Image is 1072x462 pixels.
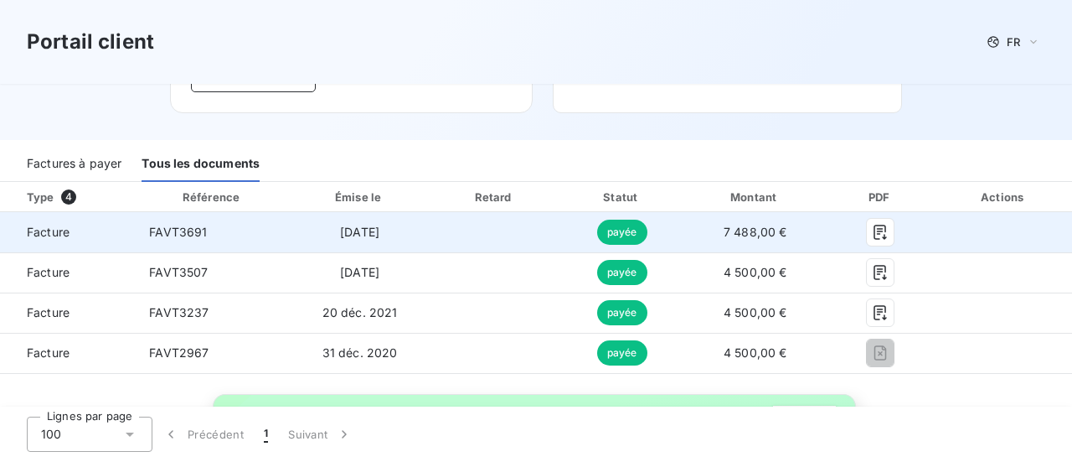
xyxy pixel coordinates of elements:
span: FAVT3237 [149,305,209,319]
span: FAVT3691 [149,225,207,239]
div: Retard [433,189,555,205]
span: 4 [61,189,76,205]
span: FAVT3507 [149,265,208,279]
span: 20 déc. 2021 [322,305,398,319]
span: Facture [13,304,122,321]
div: PDF [828,189,932,205]
span: payée [597,340,647,366]
span: 4 500,00 € [724,345,787,360]
div: Type [17,189,132,205]
span: Facture [13,224,122,241]
h3: Portail client [27,27,154,57]
button: Suivant [278,417,363,452]
div: Tous les documents [142,147,260,182]
span: FAVT2967 [149,345,209,360]
span: [DATE] [340,225,379,239]
button: Précédent [152,417,254,452]
div: Émise le [293,189,427,205]
span: payée [597,260,647,285]
div: Référence [183,190,240,204]
span: 7 488,00 € [724,225,787,239]
span: Facture [13,345,122,361]
span: 100 [41,426,61,443]
button: 1 [254,417,278,452]
div: Statut [563,189,682,205]
span: payée [597,220,647,245]
span: 31 déc. 2020 [322,345,398,360]
div: Actions [939,189,1069,205]
span: FR [1007,35,1020,49]
div: Factures à payer [27,147,121,182]
span: payée [597,300,647,325]
span: 4 500,00 € [724,305,787,319]
span: [DATE] [340,265,379,279]
div: Montant [688,189,822,205]
span: 1 [264,426,268,443]
span: 4 500,00 € [724,265,787,279]
span: Facture [13,264,122,281]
